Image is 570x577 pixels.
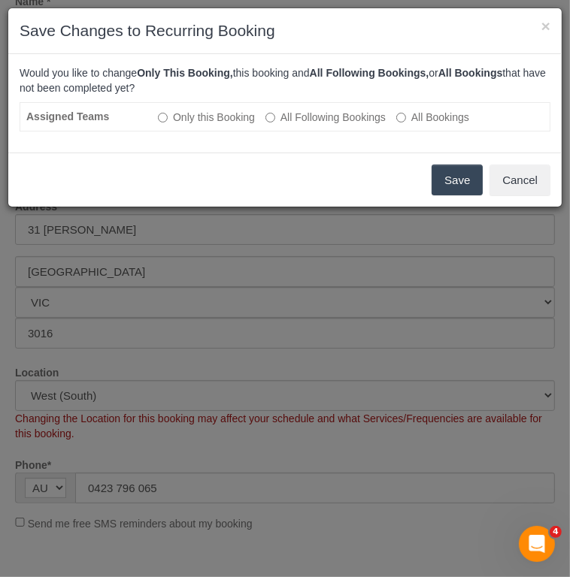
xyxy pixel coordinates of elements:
[396,113,406,122] input: All Bookings
[432,165,483,196] button: Save
[158,113,168,122] input: Only this Booking
[438,67,503,79] b: All Bookings
[396,110,469,125] label: All bookings that have not been completed yet will be changed.
[137,67,233,79] b: Only This Booking,
[541,18,550,34] button: ×
[310,67,429,79] b: All Following Bookings,
[26,110,109,122] strong: Assigned Teams
[519,526,555,562] iframe: Intercom live chat
[20,20,550,42] h3: Save Changes to Recurring Booking
[550,526,562,538] span: 4
[490,165,550,196] button: Cancel
[20,65,550,95] p: Would you like to change this booking and or that have not been completed yet?
[265,110,386,125] label: This and all the bookings after it will be changed.
[265,113,275,122] input: All Following Bookings
[158,110,255,125] label: All other bookings in the series will remain the same.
